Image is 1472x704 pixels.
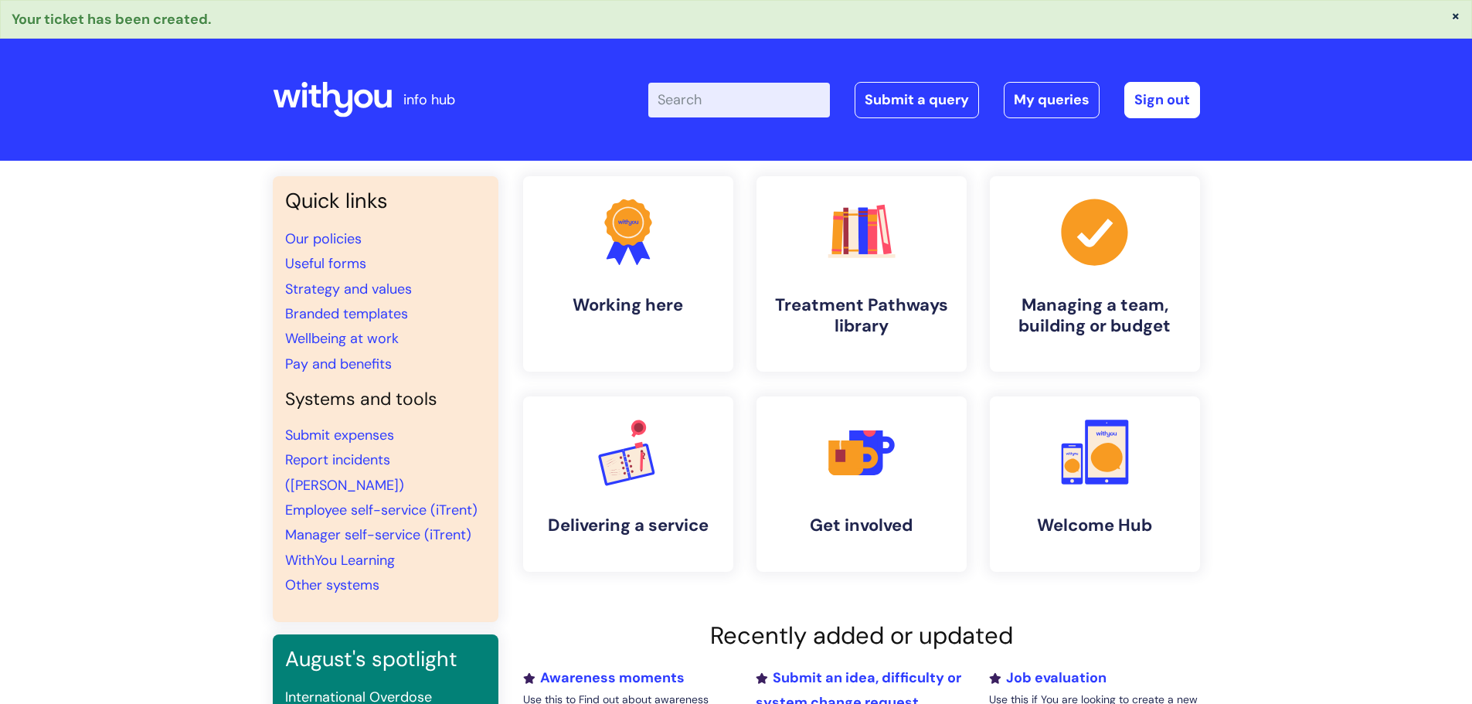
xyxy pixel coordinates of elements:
a: Get involved [756,396,967,571]
a: Submit a query [855,82,979,117]
a: Welcome Hub [990,396,1200,571]
h4: Working here [535,295,721,315]
a: Submit expenses [285,426,394,444]
p: info hub [403,87,455,112]
h4: Get involved [769,515,954,536]
div: | - [648,82,1200,117]
a: Report incidents ([PERSON_NAME]) [285,451,404,494]
a: Managing a team, building or budget [990,176,1200,372]
a: Manager self-service (iTrent) [285,525,471,544]
a: Our policies [285,230,362,248]
h3: August's spotlight [285,647,486,672]
a: Working here [523,176,733,372]
a: Branded templates [285,304,408,323]
h3: Quick links [285,189,486,213]
a: Delivering a service [523,396,733,571]
a: Wellbeing at work [285,329,399,348]
a: Job evaluation [989,668,1107,687]
a: Sign out [1124,82,1200,117]
a: Pay and benefits [285,355,392,373]
a: Strategy and values [285,280,412,298]
a: My queries [1004,82,1100,117]
h4: Systems and tools [285,389,486,410]
a: Useful forms [285,254,366,273]
h4: Treatment Pathways library [769,295,954,336]
a: Employee self-service (iTrent) [285,501,478,519]
a: WithYou Learning [285,551,395,570]
a: Other systems [285,576,379,594]
a: Awareness moments [523,668,685,687]
h2: Recently added or updated [523,621,1200,650]
a: Treatment Pathways library [756,176,967,372]
button: × [1451,9,1460,22]
h4: Managing a team, building or budget [1002,295,1188,336]
h4: Delivering a service [535,515,721,536]
h4: Welcome Hub [1002,515,1188,536]
input: Search [648,83,830,117]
